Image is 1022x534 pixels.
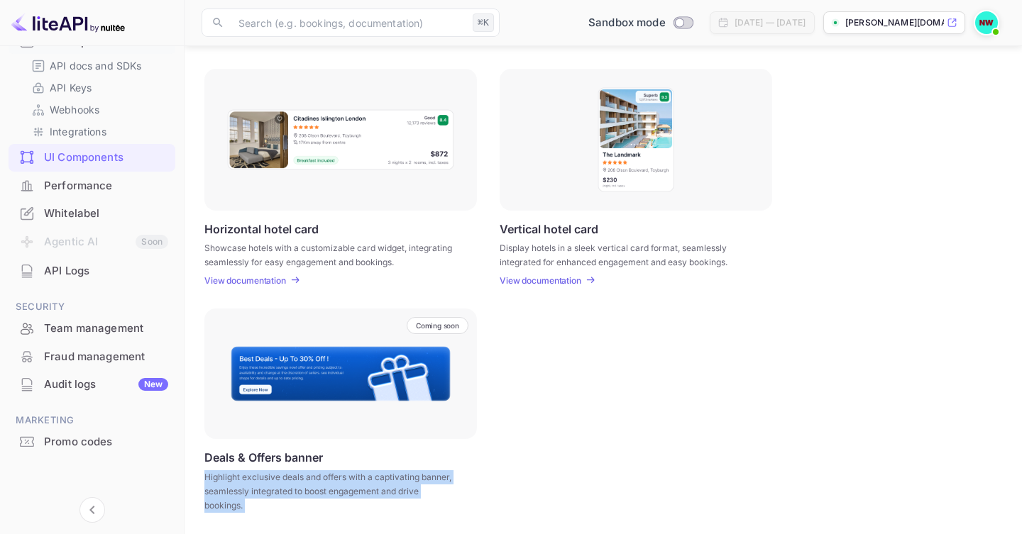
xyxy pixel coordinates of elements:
[9,257,175,284] a: API Logs
[9,343,175,369] a: Fraud management
[31,58,164,73] a: API docs and SDKs
[204,450,323,465] p: Deals & Offers banner
[230,9,467,37] input: Search (e.g. bookings, documentation)
[11,11,125,34] img: LiteAPI logo
[597,87,675,193] img: Vertical hotel card Frame
[9,413,175,428] span: Marketing
[9,172,175,200] div: Performance
[9,371,175,397] a: Audit logsNew
[500,275,586,286] a: View documentation
[226,109,455,171] img: Horizontal hotel card Frame
[9,343,175,371] div: Fraud management
[9,299,175,315] span: Security
[26,55,170,76] div: API docs and SDKs
[44,150,168,166] div: UI Components
[44,377,168,393] div: Audit logs
[975,11,998,34] img: Namrata Wicks
[9,315,175,341] a: Team management
[9,200,175,226] a: Whitelabel
[31,80,164,95] a: API Keys
[26,121,170,142] div: Integrations
[735,16,806,29] div: [DATE] — [DATE]
[9,144,175,170] a: UI Components
[9,257,175,285] div: API Logs
[204,275,286,286] p: View documentation
[50,80,92,95] p: API Keys
[44,321,168,337] div: Team management
[204,222,319,235] p: Horizontal hotel card
[416,321,459,330] p: Coming soon
[230,345,451,402] img: Banner Frame
[583,15,698,31] div: Switch to Production mode
[9,200,175,228] div: Whitelabel
[26,77,170,98] div: API Keys
[500,241,754,267] p: Display hotels in a sleek vertical card format, seamlessly integrated for enhanced engagement and...
[50,124,106,139] p: Integrations
[473,13,494,32] div: ⌘K
[44,349,168,365] div: Fraud management
[204,470,459,513] p: Highlight exclusive deals and offers with a captivating banner, seamlessly integrated to boost en...
[588,15,666,31] span: Sandbox mode
[500,275,581,286] p: View documentation
[44,434,168,450] div: Promo codes
[79,497,105,523] button: Collapse navigation
[9,144,175,172] div: UI Components
[31,102,164,117] a: Webhooks
[26,99,170,120] div: Webhooks
[9,428,175,455] a: Promo codes
[9,428,175,456] div: Promo codes
[138,378,168,391] div: New
[50,102,99,117] p: Webhooks
[9,172,175,199] a: Performance
[44,206,168,222] div: Whitelabel
[9,315,175,343] div: Team management
[44,263,168,279] div: API Logs
[44,178,168,194] div: Performance
[50,58,142,73] p: API docs and SDKs
[500,222,598,235] p: Vertical hotel card
[9,371,175,399] div: Audit logsNew
[204,241,459,267] p: Showcase hotels with a customizable card widget, integrating seamlessly for easy engagement and b...
[204,275,290,286] a: View documentation
[845,16,944,29] p: [PERSON_NAME][DOMAIN_NAME]...
[31,124,164,139] a: Integrations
